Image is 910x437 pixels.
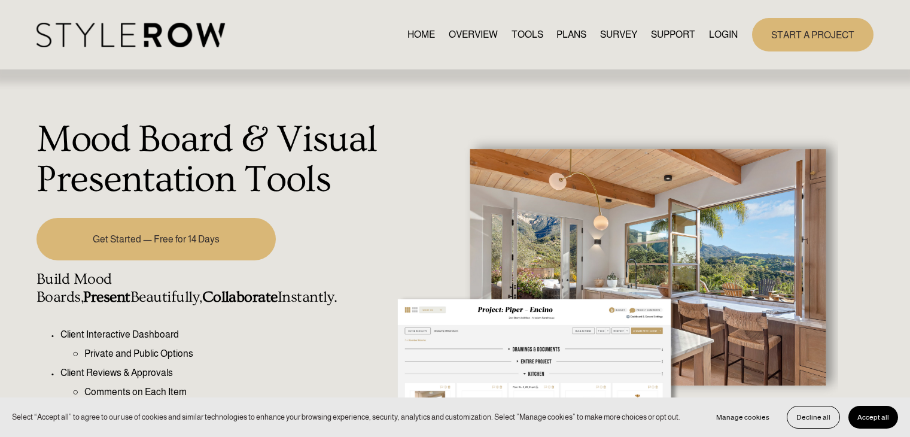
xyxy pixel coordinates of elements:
[796,413,830,421] span: Decline all
[84,385,382,399] p: Comments on Each Item
[787,406,840,429] button: Decline all
[651,28,695,42] span: SUPPORT
[707,406,778,429] button: Manage cookies
[36,271,382,306] h4: Build Mood Boards, Beautifully, Instantly.
[651,26,695,43] a: folder dropdown
[752,18,874,51] a: START A PROJECT
[716,413,769,421] span: Manage cookies
[857,413,889,421] span: Accept all
[709,26,738,43] a: LOGIN
[12,411,680,423] p: Select “Accept all” to agree to our use of cookies and similar technologies to enhance your brows...
[202,289,278,306] strong: Collaborate
[36,23,225,47] img: StyleRow
[36,218,276,260] a: Get Started — Free for 14 Days
[83,289,130,306] strong: Present
[60,327,382,342] p: Client Interactive Dashboard
[60,366,382,380] p: Client Reviews & Approvals
[449,26,498,43] a: OVERVIEW
[407,26,435,43] a: HOME
[556,26,586,43] a: PLANS
[600,26,637,43] a: SURVEY
[84,347,382,361] p: Private and Public Options
[36,120,382,201] h1: Mood Board & Visual Presentation Tools
[512,26,543,43] a: TOOLS
[848,406,898,429] button: Accept all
